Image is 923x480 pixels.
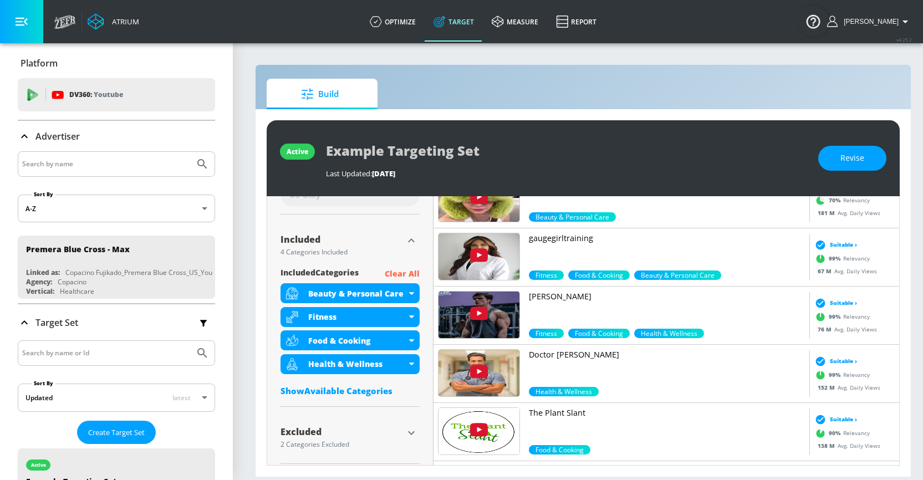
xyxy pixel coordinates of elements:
div: 70.0% [529,212,616,222]
p: [PERSON_NAME] [529,291,805,302]
span: 152 M [818,383,838,391]
div: 70.0% [634,270,721,280]
div: 4 Categories Included [281,249,403,256]
label: Sort By [32,380,55,387]
a: Atrium [88,13,139,30]
div: Included [281,235,403,244]
div: Premera Blue Cross - MaxLinked as:Copacino Fujikado_Premera Blue Cross_US_YouTube_GoogleAdsAgency... [18,236,215,299]
span: 138 M [818,441,838,449]
div: Advertiser [18,151,215,303]
div: DV360: Youtube [18,78,215,111]
p: Advertiser [35,130,80,142]
div: 90.0% [529,445,590,455]
a: [PERSON_NAME] [529,291,805,329]
p: Doctor [PERSON_NAME] [529,349,805,360]
p: DV360: [69,89,123,101]
div: Food & Cooking [281,330,420,350]
span: Suitable › [830,241,857,249]
span: 99 % [829,371,843,379]
div: Agency: [26,277,52,287]
div: Beauty & Personal Care [281,283,420,303]
span: Suitable › [830,357,857,365]
div: Beauty & Personal Care [308,288,406,299]
div: Health & Wellness [281,354,420,374]
span: Beauty & Personal Care [529,212,616,222]
div: Avg. Daily Views [812,267,877,275]
div: Avg. Daily Views [812,208,880,217]
div: 99.0% [529,387,599,396]
span: 67 M [818,267,834,274]
div: 90.0% [568,270,630,280]
p: Clear All [385,267,420,281]
a: Report [547,2,605,42]
div: Avg. Daily Views [812,325,877,333]
img: UU1Ey7eVh9qiBkUhaeYnOwxg [438,233,519,280]
button: Revise [818,146,886,171]
div: Copacino Fujikado_Premera Blue Cross_US_YouTube_GoogleAds [65,268,264,277]
a: Doctor [PERSON_NAME] [529,349,805,387]
div: A-Z [18,195,215,222]
p: The Plant Slant [529,407,805,418]
div: Suitable › [812,355,857,366]
span: Food & Cooking [529,445,590,455]
div: Suitable › [812,297,857,308]
span: latest [172,393,191,402]
input: Search by name or Id [22,346,190,360]
div: Relevancy [812,250,870,267]
span: Build [278,81,362,108]
span: 99 % [829,254,843,263]
div: Advertiser [18,121,215,152]
span: Food & Cooking [568,329,630,338]
a: gaugegirltraining [529,233,805,270]
button: [PERSON_NAME] [827,15,912,28]
div: Avg. Daily Views [812,383,880,391]
div: Relevancy [812,308,870,325]
div: Vertical: [26,287,54,296]
div: Relevancy [812,425,870,441]
span: Create Target Set [88,426,145,439]
a: The Plant Slant [529,407,805,445]
img: UUB2wtYpfbCpYDc5TeTwuqFA [438,292,519,338]
a: Target [425,2,483,42]
div: 75.0% [568,329,630,338]
a: measure [483,2,547,42]
button: Create Target Set [77,421,156,445]
div: 99.0% [529,329,564,338]
div: active [31,462,46,468]
nav: list of Advertiser [18,231,215,303]
div: Avg. Daily Views [812,441,880,450]
span: login as: clee@copacino.com [839,18,899,25]
div: Health & Wellness [308,359,406,369]
span: 99 % [829,313,843,321]
p: gaugegirltraining [529,233,805,244]
span: Suitable › [830,415,857,423]
div: Updated [26,393,53,402]
span: 181 M [818,208,838,216]
span: Health & Wellness [529,387,599,396]
span: 76 M [818,325,834,333]
img: UUIH0E-zQ3-HzYDChlpafRsQ [438,175,519,222]
div: 99.0% [529,270,564,280]
p: Target Set [35,316,78,329]
div: Atrium [108,17,139,27]
div: 2 Categories Excluded [281,441,403,448]
div: Copacino [58,277,86,287]
span: Revise [840,151,864,165]
p: Youtube [94,89,123,100]
span: v 4.25.2 [896,37,912,43]
p: Platform [21,57,58,69]
div: Suitable › [812,239,857,250]
div: active [287,147,308,156]
span: Beauty & Personal Care [634,270,721,280]
div: Linked as: [26,268,60,277]
div: Fitness [308,312,406,322]
span: included Categories [281,267,359,281]
div: ShowAvailable Categories [281,385,420,396]
span: Fitness [529,270,564,280]
span: [DATE] [372,168,395,178]
div: Relevancy [812,192,870,208]
div: Suitable › [812,413,857,425]
div: Relevancy [812,366,870,383]
span: Suitable › [830,299,857,307]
